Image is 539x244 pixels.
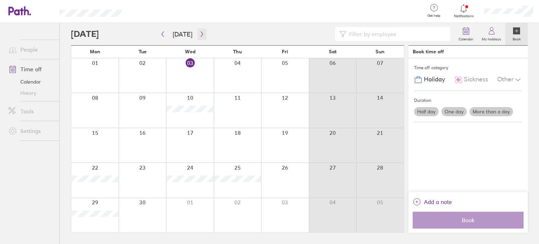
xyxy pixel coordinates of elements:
a: People [3,42,59,57]
input: Filter by employee [346,27,446,41]
a: Tools [3,104,59,118]
span: Add a note [424,196,452,207]
span: Notifications [452,14,475,18]
div: Book time off [413,49,444,54]
span: Book [418,217,519,223]
span: Fri [282,49,288,54]
span: Sun [375,49,385,54]
a: Notifications [452,4,475,18]
div: Other [497,73,522,86]
button: [DATE] [167,28,198,40]
span: Wed [185,49,195,54]
a: My holidays [478,23,505,45]
a: Time off [3,62,59,76]
label: Book [508,35,525,41]
div: Time off category [414,62,522,73]
span: Sat [329,49,337,54]
span: Get help [422,14,445,18]
a: Settings [3,124,59,138]
label: Calendar [454,35,478,41]
span: Thu [233,49,242,54]
span: Holiday [424,76,445,83]
button: Add a note [413,196,452,207]
label: One day [441,107,467,116]
button: Book [413,212,524,229]
label: My holidays [478,35,505,41]
a: Calendar [454,23,478,45]
div: Duration [414,95,522,106]
label: Half day [414,107,439,116]
span: Tue [139,49,147,54]
label: More than a day [470,107,513,116]
a: Calendar [3,76,59,87]
span: Sickness [464,76,488,83]
a: History [3,87,59,99]
a: Book [505,23,528,45]
span: Mon [90,49,100,54]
